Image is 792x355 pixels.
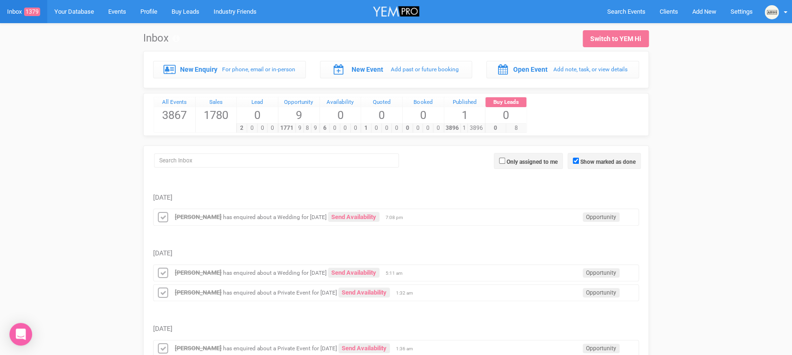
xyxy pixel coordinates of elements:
[422,124,433,133] span: 0
[390,66,458,73] small: Add past or future booking
[222,66,295,73] small: For phone, email or in-person
[278,107,319,123] span: 9
[153,194,639,201] h5: [DATE]
[328,212,379,222] a: Send Availability
[607,8,646,15] span: Search Events
[340,124,351,133] span: 0
[278,124,296,133] span: 1771
[386,214,409,221] span: 7:08 pm
[143,33,180,44] h1: Inbox
[413,124,423,133] span: 0
[247,124,258,133] span: 0
[506,124,526,133] span: 8
[196,97,237,108] a: Sales
[444,107,485,123] span: 1
[361,97,402,108] a: Quoted
[175,345,222,352] a: [PERSON_NAME]
[267,124,278,133] span: 0
[154,153,399,168] input: Search Inbox
[583,344,620,353] span: Opportunity
[223,270,327,276] small: has enquired about a Wedding for [DATE]
[396,290,420,296] span: 1:32 am
[590,34,641,43] div: Switch to YEM Hi
[583,288,620,297] span: Opportunity
[580,158,636,166] label: Show marked as done
[153,250,639,257] h5: [DATE]
[180,65,217,74] label: New Enquiry
[513,65,548,74] label: Open Event
[444,124,461,133] span: 3896
[361,124,371,133] span: 1
[403,107,444,123] span: 0
[311,124,319,133] span: 9
[9,323,32,346] div: Open Intercom Messenger
[329,124,340,133] span: 0
[361,107,402,123] span: 0
[485,124,506,133] span: 0
[153,325,639,332] h5: [DATE]
[295,124,303,133] span: 9
[338,287,390,297] a: Send Availability
[154,107,195,123] span: 3867
[338,343,390,353] a: Send Availability
[433,124,444,133] span: 0
[391,124,402,133] span: 0
[583,212,620,222] span: Opportunity
[583,30,649,47] a: Switch to YEM Hi
[660,8,678,15] span: Clients
[320,97,361,108] a: Availability
[507,158,558,166] label: Only assigned to me
[765,5,779,19] img: open-uri20231025-2-1afxnye
[153,61,306,78] a: New Enquiry For phone, email or in-person
[320,61,473,78] a: New Event Add past or future booking
[236,124,247,133] span: 2
[320,107,361,123] span: 0
[175,269,222,276] a: [PERSON_NAME]
[175,213,222,220] a: [PERSON_NAME]
[460,124,468,133] span: 1
[444,97,485,108] a: Published
[692,8,716,15] span: Add New
[257,124,268,133] span: 0
[223,214,327,220] small: has enquired about a Wedding for [DATE]
[386,270,409,277] span: 5:11 am
[583,268,620,278] span: Opportunity
[381,124,392,133] span: 0
[223,289,337,296] small: has enquired about a Private Event for [DATE]
[485,107,526,123] span: 0
[237,107,278,123] span: 0
[486,61,639,78] a: Open Event Add note, task, or view details
[396,346,420,352] span: 1:36 am
[319,124,330,133] span: 6
[467,124,485,133] span: 3896
[223,345,337,352] small: has enquired about a Private Event for [DATE]
[403,97,444,108] a: Booked
[175,289,222,296] a: [PERSON_NAME]
[196,107,237,123] span: 1780
[154,97,195,108] a: All Events
[303,124,311,133] span: 8
[553,66,628,73] small: Add note, task, or view details
[237,97,278,108] a: Lead
[351,65,383,74] label: New Event
[350,124,361,133] span: 0
[402,124,413,133] span: 0
[485,97,526,108] a: Buy Leads
[24,8,40,16] span: 1379
[328,268,379,278] a: Send Availability
[278,97,319,108] a: Opportunity
[371,124,382,133] span: 0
